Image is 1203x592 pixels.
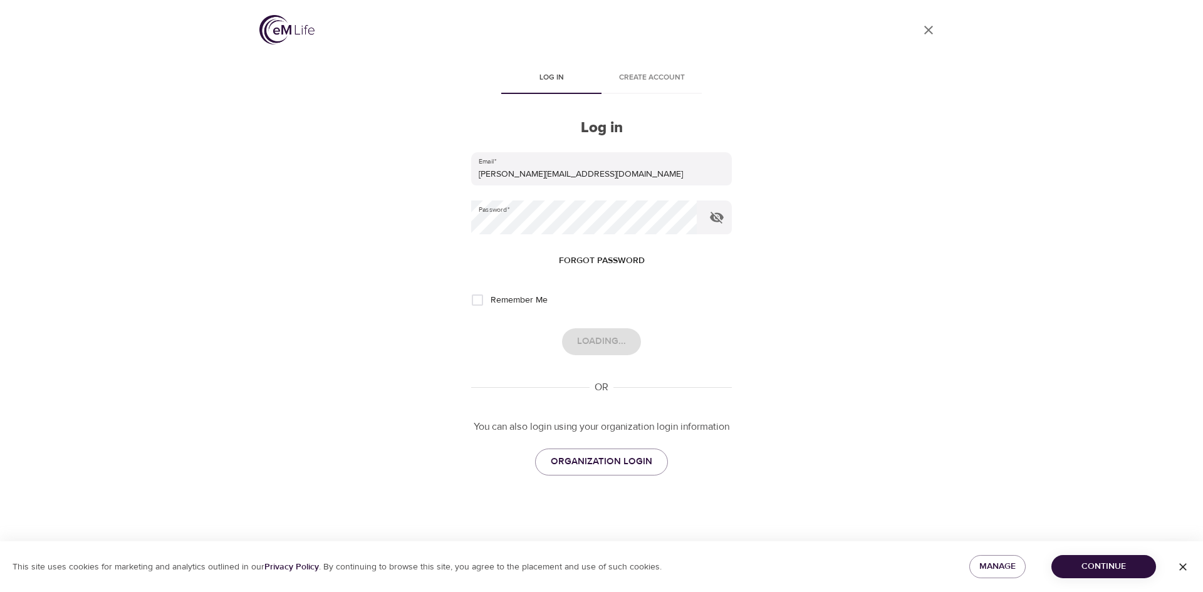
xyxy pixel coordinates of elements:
span: Log in [509,71,594,85]
h2: Log in [471,119,732,137]
img: logo [259,15,315,44]
div: OR [590,380,613,395]
span: Remember Me [491,294,548,307]
a: ORGANIZATION LOGIN [535,449,668,475]
button: Continue [1051,555,1156,578]
div: disabled tabs example [471,64,732,94]
a: close [914,15,944,45]
button: Forgot password [554,249,650,273]
p: You can also login using your organization login information [471,420,732,434]
span: Continue [1061,559,1146,574]
span: Create account [609,71,694,85]
a: Privacy Policy [264,561,319,573]
span: Forgot password [559,253,645,269]
button: Manage [969,555,1026,578]
span: Manage [979,559,1016,574]
span: ORGANIZATION LOGIN [551,454,652,470]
